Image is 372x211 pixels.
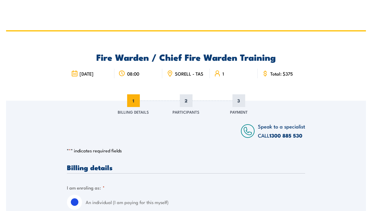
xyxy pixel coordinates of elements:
h3: Billing details [67,164,305,171]
span: Total: $375 [270,71,293,76]
span: 2 [180,94,193,107]
label: An individual (I am paying for this myself) [86,195,305,210]
span: Speak to a specialist CALL [258,122,305,139]
p: " " indicates required fields [67,148,305,154]
span: 1 [222,71,224,76]
span: Payment [230,109,248,115]
span: 3 [232,94,245,107]
span: Participants [173,109,199,115]
span: SORELL - TAS [175,71,203,76]
span: 1 [127,94,140,107]
span: [DATE] [80,71,94,76]
a: 1300 885 530 [269,131,302,139]
span: Billing Details [118,109,149,115]
h2: Fire Warden / Chief Fire Warden Training [67,53,305,61]
legend: I am enroling as: [67,184,105,191]
span: 08:00 [127,71,139,76]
